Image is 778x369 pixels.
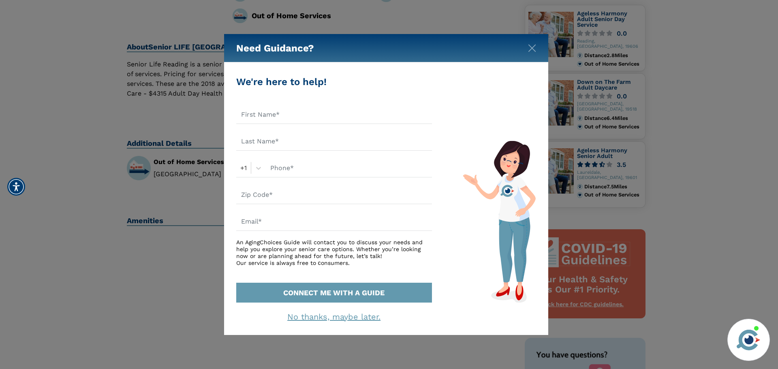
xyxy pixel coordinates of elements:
[236,75,432,89] div: We're here to help!
[618,203,770,314] iframe: iframe
[236,186,432,204] input: Zip Code*
[236,239,432,266] div: An AgingChoices Guide will contact you to discuss your needs and help you explore your senior car...
[463,141,536,303] img: match-guide-form.svg
[7,178,25,196] div: Accessibility Menu
[236,212,432,231] input: Email*
[236,105,432,124] input: First Name*
[236,132,432,151] input: Last Name*
[528,43,536,51] button: Close
[265,159,432,177] input: Phone*
[287,312,380,322] a: No thanks, maybe later.
[236,283,432,303] button: CONNECT ME WITH A GUIDE
[735,326,762,354] img: avatar
[236,34,314,62] h5: Need Guidance?
[528,44,536,52] img: modal-close.svg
